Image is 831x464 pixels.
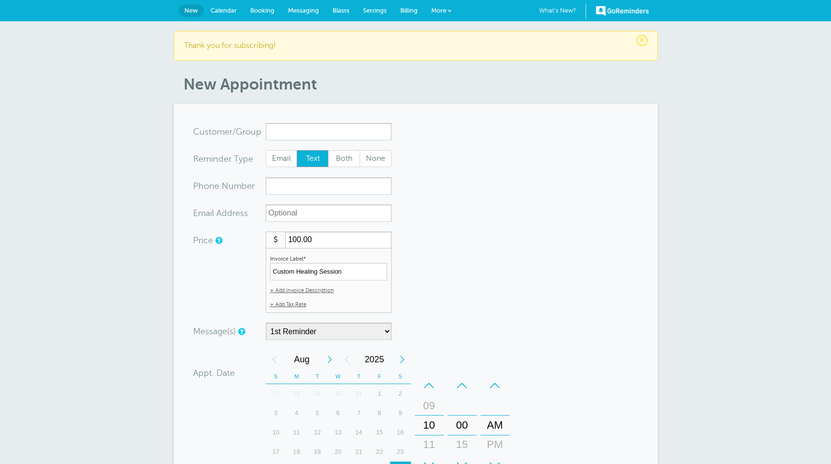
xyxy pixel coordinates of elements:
[332,7,349,14] span: Blasts
[266,150,298,168] label: Email
[270,301,306,308] a: + Add Tax Rate
[348,369,369,384] th: T
[636,35,648,46] span: ×
[266,369,287,384] th: S
[363,7,387,14] span: Settings
[286,403,307,423] div: Monday, August 4
[329,151,360,167] span: Both
[348,384,369,403] div: 31
[328,442,348,462] div: 20
[328,403,348,423] div: Wednesday, August 6
[348,423,369,442] div: Thursday, August 14
[307,369,328,384] th: T
[418,435,441,454] div: 11
[390,403,411,423] div: Saturday, August 9
[390,423,411,442] div: 16
[360,150,392,168] label: None
[390,442,411,462] div: 23
[183,75,658,93] h1: New Appointment
[390,423,411,442] div: Saturday, August 16
[451,435,474,454] div: 15
[328,384,348,403] div: Wednesday, July 30
[431,7,446,14] span: More
[393,350,411,369] div: Next Year
[215,237,221,244] a: An optional price for the appointment. If you set a price, you can include a payment link in your...
[193,369,235,377] label: Appt. Date
[348,403,369,423] div: Thursday, August 7
[307,384,328,403] div: 29
[266,423,287,442] div: 10
[297,151,328,167] span: Text
[328,423,348,442] div: Wednesday, August 13
[483,416,507,435] div: AM
[418,416,441,435] div: 10
[193,155,253,163] label: Reminder Type
[297,150,329,168] label: Text
[193,327,236,336] label: Message(s)
[390,384,411,403] div: Saturday, August 2
[418,396,441,416] div: 09
[266,350,283,369] div: Previous Month
[285,232,391,248] input: 9.99
[266,384,287,403] div: Sunday, July 27
[369,384,390,403] div: 1
[307,423,328,442] div: Tuesday, August 12
[369,403,390,423] div: Friday, August 8
[369,423,390,442] div: 15
[328,423,348,442] div: 13
[390,403,411,423] div: 9
[307,403,328,423] div: Tuesday, August 5
[348,442,369,462] div: 21
[266,403,287,423] div: Sunday, August 3
[369,442,390,462] div: 22
[328,442,348,462] div: Wednesday, August 20
[348,423,369,442] div: 14
[338,350,356,369] div: Previous Year
[288,7,319,14] span: Messaging
[286,369,307,384] th: M
[539,3,586,19] a: What's New?
[369,369,390,384] th: F
[266,232,286,248] span: $
[328,403,348,423] div: 6
[266,403,287,423] div: 3
[250,7,274,14] span: Booking
[193,209,210,217] span: Ema
[286,442,307,462] div: 18
[184,41,648,50] p: Thank you for subscribing!
[483,435,507,454] div: PM
[266,442,287,462] div: Sunday, August 17
[390,369,411,384] th: S
[238,328,244,335] a: You can create different reminder message templates under the Settings tab.
[266,384,287,403] div: 27
[369,423,390,442] div: Friday, August 15
[193,236,213,245] label: Price
[211,7,237,14] span: Calendar
[286,423,307,442] div: 11
[270,287,334,294] span: + Add Invoice Description
[307,403,328,423] div: 5
[266,423,287,442] div: Sunday, August 10
[307,442,328,462] div: Tuesday, August 19
[286,403,307,423] div: 4
[328,384,348,403] div: 30
[193,204,266,222] div: ress
[193,123,266,140] div: tomer/Group
[321,350,338,369] div: Next Month
[348,384,369,403] div: Thursday, July 31
[328,369,348,384] th: W
[270,256,306,262] label: Invoice Label*
[360,151,391,167] span: None
[390,384,411,403] div: 2
[209,182,234,190] span: ne Nu
[286,384,307,403] div: 28
[283,350,321,369] span: August
[369,442,390,462] div: Friday, August 22
[210,209,232,217] span: il Add
[307,442,328,462] div: 19
[193,182,209,190] span: Pho
[328,150,360,168] label: Both
[179,4,204,17] a: New
[286,423,307,442] div: Monday, August 11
